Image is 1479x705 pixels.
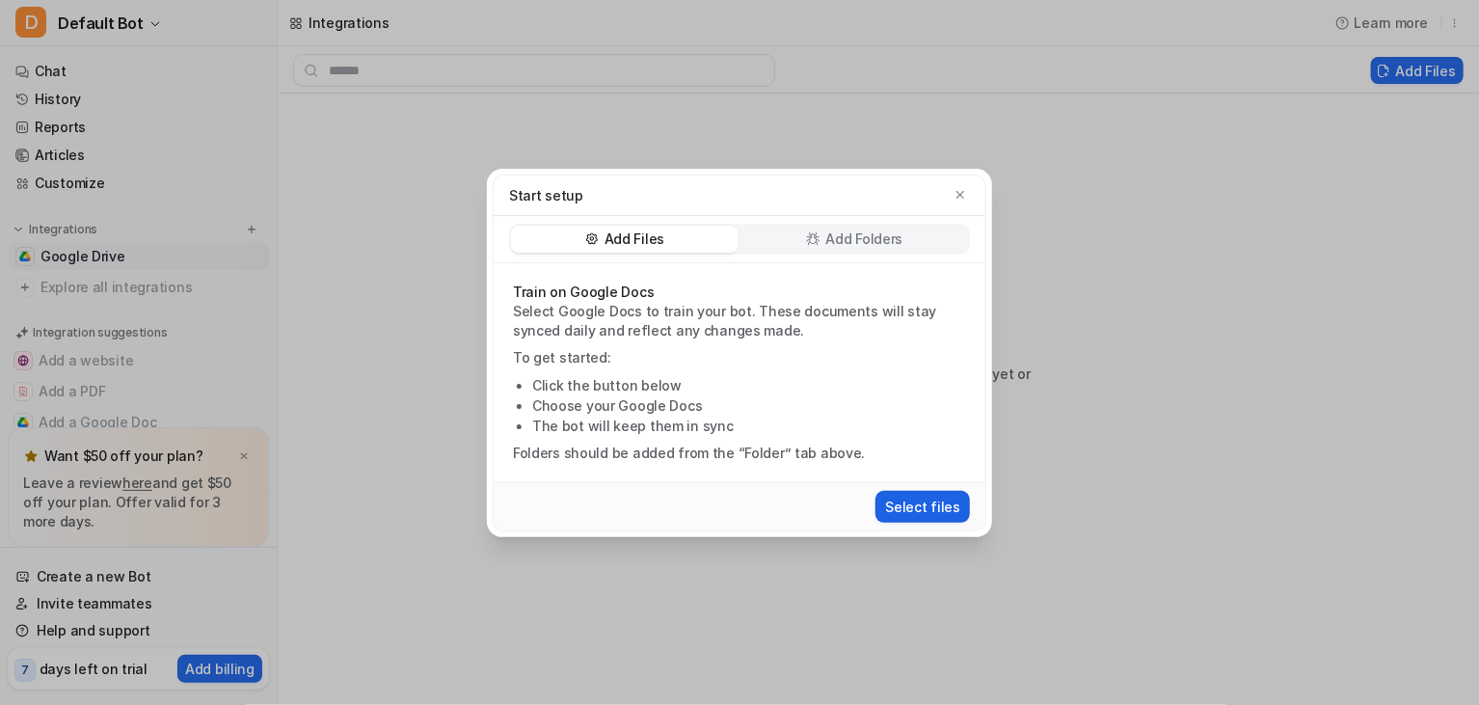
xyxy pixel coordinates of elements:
p: Add Folders [826,230,903,249]
p: Train on Google Docs [513,283,966,302]
li: Choose your Google Docs [532,395,966,416]
p: Start setup [509,185,583,205]
p: To get started: [513,348,966,367]
p: Add Files [605,230,664,249]
button: Select files [875,491,970,523]
li: Click the button below [532,375,966,395]
li: The bot will keep them in sync [532,416,966,436]
p: Folders should be added from the “Folder” tab above. [513,444,966,463]
p: Select Google Docs to train your bot. These documents will stay synced daily and reflect any chan... [513,302,966,340]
